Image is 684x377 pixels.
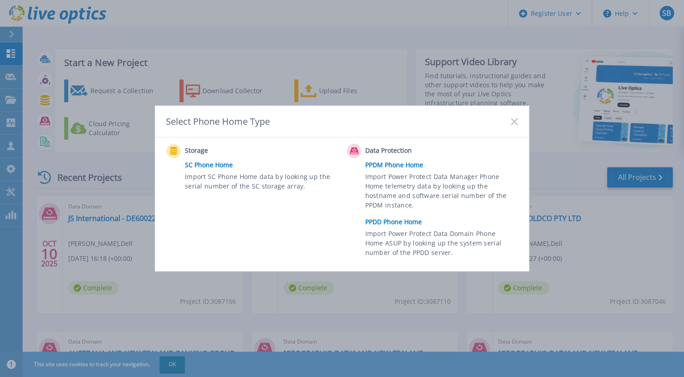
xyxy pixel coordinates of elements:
[365,215,523,229] a: PPDD Phone Home
[365,158,523,172] a: PPDM Phone Home
[185,158,342,172] a: SC Phone Home
[365,172,516,213] span: Import Power Protect Data Manager Phone Home telemetry data by looking up the hostname and softwa...
[185,172,335,193] span: Import SC Phone Home data by looking up the serial number of the SC storage array.
[166,115,271,127] div: Select Phone Home Type
[365,146,455,156] span: Data Protection
[185,146,275,156] span: Storage
[365,229,516,260] span: Import Power Protect Data Domain Phone Home ASUP by looking up the system serial number of the PP...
